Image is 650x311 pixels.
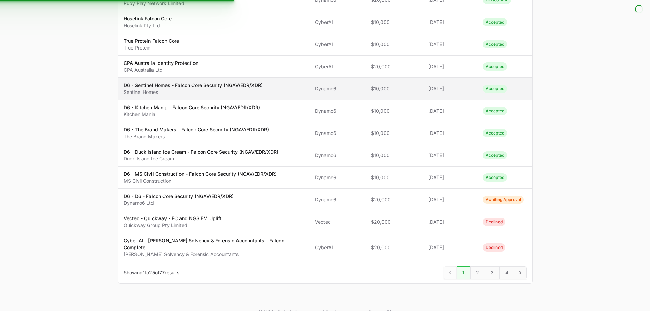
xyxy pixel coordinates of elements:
span: $20,000 [371,218,417,225]
span: $10,000 [371,19,417,26]
span: Dynamo6 [315,130,360,137]
span: CyberAI [315,63,360,70]
span: Vectec [315,218,360,225]
span: [DATE] [428,63,472,70]
span: 1 [457,266,470,279]
p: D6 - D6 - Falcon Core Security (NGAV/EDR/XDR) [124,193,234,200]
span: [DATE] [428,152,472,159]
p: True Protein [124,44,179,51]
span: Next [514,266,527,279]
span: $10,000 [371,108,417,114]
span: $10,000 [371,85,417,92]
span: 4 [500,266,514,279]
p: Hoselink Falcon Core [124,15,172,22]
p: Vectec - Quickway - FC and NGSIEM Uplift [124,215,221,222]
p: CPA Australia Ltd [124,67,198,73]
span: Dynamo6 [315,85,360,92]
span: Dynamo6 [315,174,360,181]
span: [DATE] [428,41,472,48]
span: 3 [485,266,500,279]
p: CPA Australia Identity Protection [124,60,198,67]
span: CyberAI [315,41,360,48]
span: [DATE] [428,244,472,251]
span: Dynamo6 [315,108,360,114]
span: [DATE] [428,130,472,137]
span: 25 [149,270,155,275]
span: 2 [470,266,485,279]
p: Quickway Group Pty Limited [124,222,221,229]
p: Hoselink Pty Ltd [124,22,172,29]
span: [DATE] [428,85,472,92]
span: [DATE] [428,174,472,181]
span: [DATE] [428,108,472,114]
p: Sentinel Homes [124,89,263,96]
p: Duck Island Ice Cream [124,155,278,162]
span: $10,000 [371,130,417,137]
p: Kitchen Mania [124,111,260,118]
span: $20,000 [371,244,417,251]
span: CyberAI [315,19,360,26]
p: [PERSON_NAME] Solvency & Forensic Accountants [124,251,304,258]
p: True Protein Falcon Core [124,38,179,44]
p: D6 - Duck Island Ice Cream - Falcon Core Security (NGAV/EDR/XDR) [124,149,278,155]
span: $10,000 [371,174,417,181]
p: Dynamo6 Ltd [124,200,234,207]
span: $20,000 [371,196,417,203]
span: [DATE] [428,196,472,203]
p: D6 - MS Civil Construction - Falcon Core Security (NGAV/EDR/XDR) [124,171,277,178]
span: 77 [159,270,165,275]
p: D6 - The Brand Makers - Falcon Core Security (NGAV/EDR/XDR) [124,126,269,133]
span: [DATE] [428,218,472,225]
span: $20,000 [371,63,417,70]
p: D6 - Sentinel Homes - Falcon Core Security (NGAV/EDR/XDR) [124,82,263,89]
span: Dynamo6 [315,152,360,159]
span: 1 [143,270,145,275]
span: [DATE] [428,19,472,26]
p: Showing to of results [124,269,179,276]
p: MS Civil Construction [124,178,277,184]
span: CyberAI [315,244,360,251]
span: $10,000 [371,152,417,159]
p: The Brand Makers [124,133,269,140]
span: $10,000 [371,41,417,48]
p: D6 - Kitchen Mania - Falcon Core Security (NGAV/EDR/XDR) [124,104,260,111]
span: Dynamo6 [315,196,360,203]
p: Cyber AI - [PERSON_NAME] Solvency & Forensic Accountants - Falcon Complete [124,237,304,251]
